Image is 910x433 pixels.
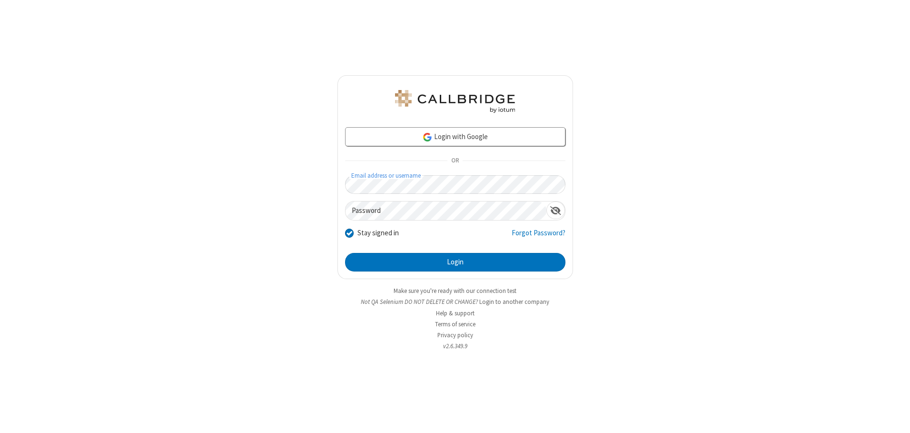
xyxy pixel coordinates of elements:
input: Password [346,201,546,220]
a: Make sure you're ready with our connection test [394,287,516,295]
li: Not QA Selenium DO NOT DELETE OR CHANGE? [337,297,573,306]
img: google-icon.png [422,132,433,142]
button: Login to another company [479,297,549,306]
div: Show password [546,201,565,219]
input: Email address or username [345,175,565,194]
a: Forgot Password? [512,228,565,246]
button: Login [345,253,565,272]
a: Terms of service [435,320,475,328]
label: Stay signed in [357,228,399,239]
a: Privacy policy [437,331,473,339]
span: OR [447,154,463,168]
a: Login with Google [345,127,565,146]
img: QA Selenium DO NOT DELETE OR CHANGE [393,90,517,113]
li: v2.6.349.9 [337,342,573,351]
a: Help & support [436,309,475,317]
